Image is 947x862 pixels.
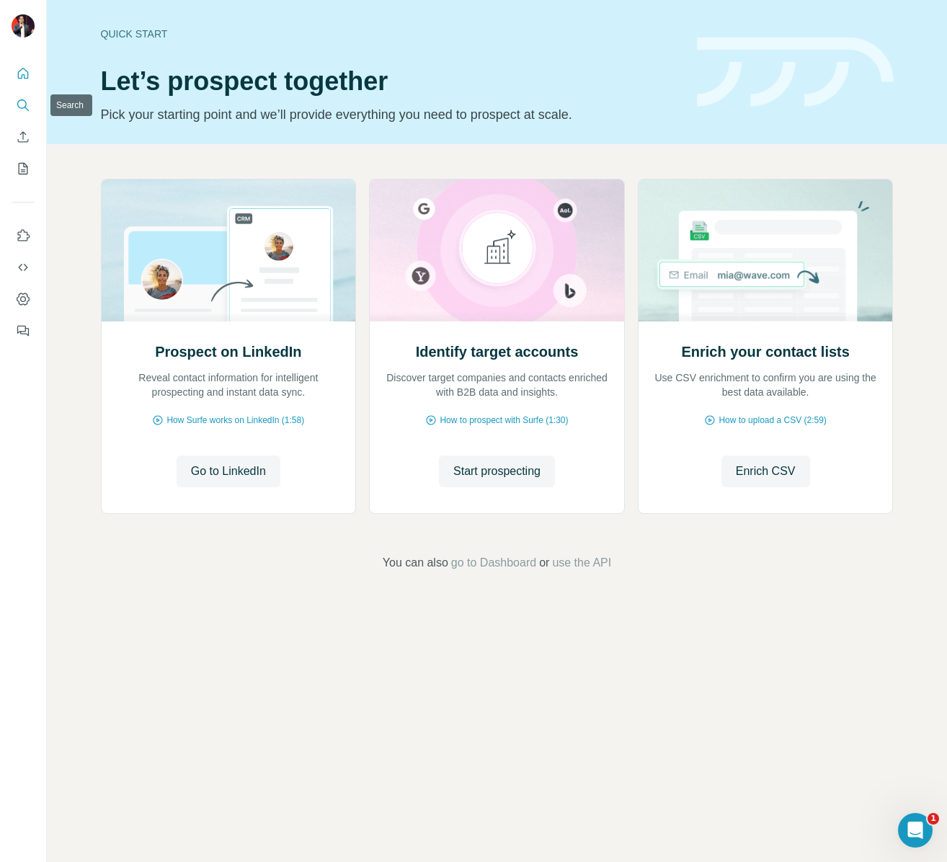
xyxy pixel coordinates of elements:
[12,156,35,182] button: My lists
[166,414,304,427] span: How Surfe works on LinkedIn (1:58)
[12,14,35,37] img: Avatar
[12,92,35,118] button: Search
[681,342,849,362] h2: Enrich your contact lists
[898,813,933,848] iframe: Intercom live chat
[101,27,680,41] div: Quick start
[638,179,894,321] img: Enrich your contact lists
[12,61,35,86] button: Quick start
[12,223,35,249] button: Use Surfe on LinkedIn
[101,67,680,96] h1: Let’s prospect together
[12,254,35,280] button: Use Surfe API
[439,456,555,487] button: Start prospecting
[928,813,939,825] span: 1
[721,456,810,487] button: Enrich CSV
[440,414,568,427] span: How to prospect with Surfe (1:30)
[177,456,280,487] button: Go to LinkedIn
[116,370,342,399] p: Reveal contact information for intelligent prospecting and instant data sync.
[453,463,541,480] span: Start prospecting
[155,342,301,362] h2: Prospect on LinkedIn
[12,286,35,312] button: Dashboard
[736,463,796,480] span: Enrich CSV
[552,554,611,572] button: use the API
[191,463,266,480] span: Go to LinkedIn
[101,179,357,321] img: Prospect on LinkedIn
[451,554,536,572] button: go to Dashboard
[697,37,894,107] img: banner
[101,105,680,125] p: Pick your starting point and we’ll provide everything you need to prospect at scale.
[369,179,625,321] img: Identify target accounts
[12,318,35,344] button: Feedback
[653,370,879,399] p: Use CSV enrichment to confirm you are using the best data available.
[383,554,448,572] span: You can also
[416,342,579,362] h2: Identify target accounts
[12,124,35,150] button: Enrich CSV
[539,554,549,572] span: or
[719,414,826,427] span: How to upload a CSV (2:59)
[384,370,610,399] p: Discover target companies and contacts enriched with B2B data and insights.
